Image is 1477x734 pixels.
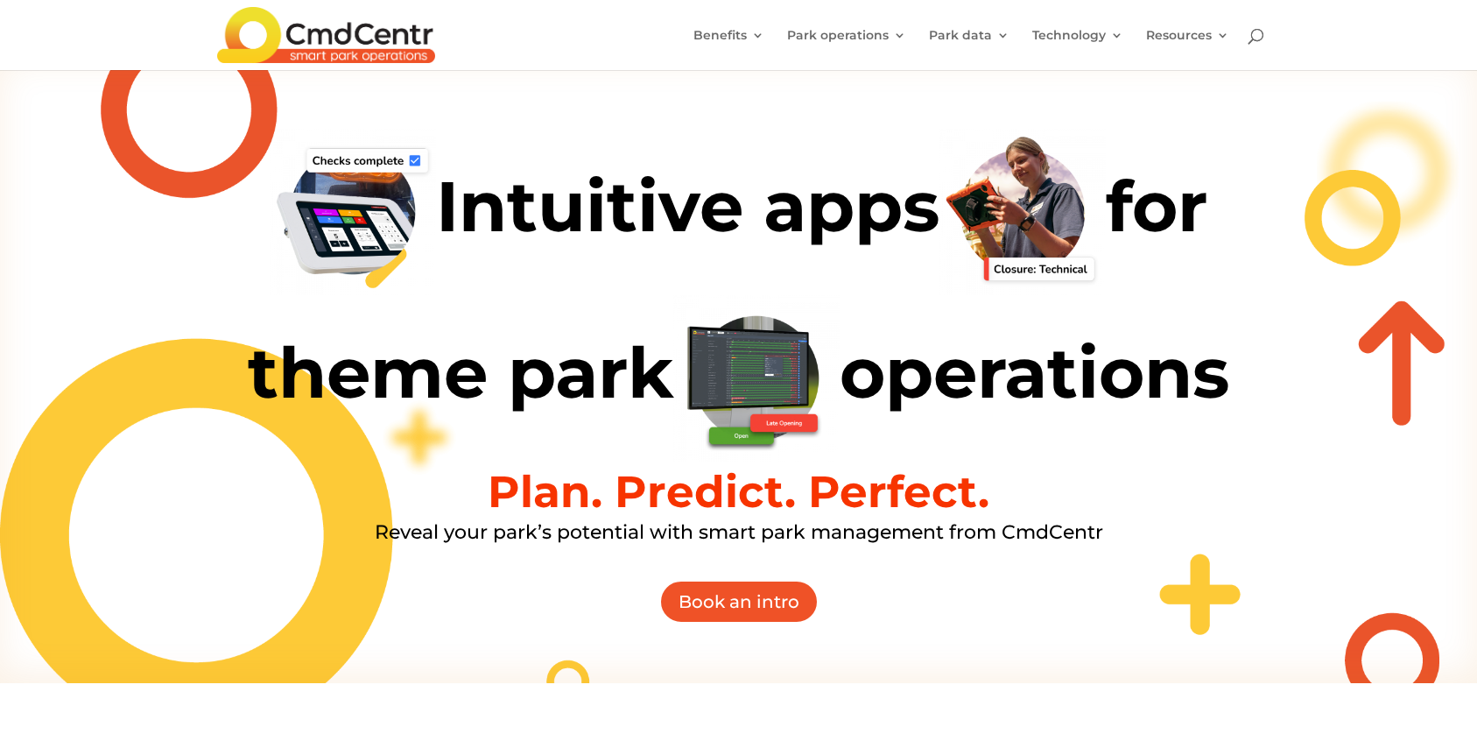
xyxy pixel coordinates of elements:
a: Resources [1146,29,1229,70]
h1: Intuitive apps for theme park operations [214,129,1264,470]
a: Benefits [693,29,764,70]
h3: Reveal your park’s potential with smart park management from CmdCentr [214,523,1264,551]
b: Plan. Predict. Perfect. [488,465,989,519]
a: Park operations [787,29,906,70]
a: Park data [929,29,1009,70]
img: CmdCentr [217,7,435,63]
a: Book an intro [659,580,819,624]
